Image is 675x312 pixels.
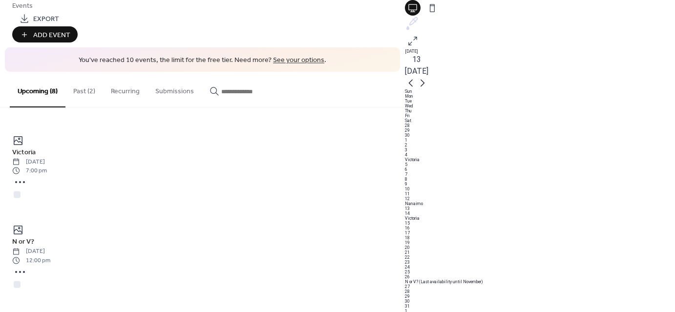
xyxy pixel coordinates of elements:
div: Sat [405,118,675,123]
span: 12:00 pm [12,256,393,265]
div: 24 [405,265,675,270]
div: Thu [405,108,675,113]
div: 10 [405,187,675,191]
div: 5 [405,162,675,167]
span: 7:00 pm [12,166,393,175]
div: Victoria [405,157,675,162]
div: 26 [405,274,675,279]
div: 3 [405,147,675,152]
span: [DATE] [12,247,393,256]
div: 22 [405,255,675,260]
div: 20 [405,245,675,250]
div: N or V? (Last availability until November) [405,279,675,284]
div: Tue [405,99,675,104]
div: 29 [405,294,675,299]
div: Sun [405,89,675,94]
a: N or V? [12,239,34,244]
span: Add Event [33,30,70,41]
div: 1 [405,138,675,143]
div: Mon [405,94,675,99]
button: Recurring [103,72,148,106]
span: You've reached 10 events, the limit for the free tier. Need more? . [15,56,390,65]
span: N or V? [12,237,34,247]
div: Nanaimo [405,201,675,206]
div: Victoria [405,216,675,221]
a: See your options [273,54,324,67]
div: [DATE] [405,49,675,54]
div: 12 [405,196,675,201]
div: 16 [405,226,675,230]
span: [DATE] [12,157,393,166]
div: 30 [405,299,675,304]
div: 28 [405,289,675,294]
div: 8 [405,177,675,182]
div: 18 [405,235,675,240]
div: 28 [405,123,675,128]
div: 31 [405,304,675,309]
div: 30 [405,133,675,138]
div: 13 [405,206,675,211]
div: 6 [405,167,675,172]
div: 23 [405,260,675,265]
button: Submissions [148,72,202,106]
div: 9 [405,182,675,187]
span: Export [33,14,59,24]
div: 7 [405,172,675,177]
button: Add Event [12,26,78,42]
div: 25 [405,270,675,274]
div: 19 [405,240,675,245]
span: Victoria [12,147,36,157]
a: Export [12,10,66,26]
button: Upcoming (8) [10,72,65,107]
div: 17 [405,230,675,235]
button: 13[DATE] [401,51,432,80]
a: Add Event [12,36,78,41]
a: Victoria [12,149,36,154]
div: 15 [405,221,675,226]
div: 2 [405,143,675,147]
div: Wed [405,104,675,108]
button: Past (2) [65,72,103,106]
div: 4 [405,152,675,157]
div: Fri [405,113,675,118]
div: 14 [405,211,675,216]
div: 27 [405,284,675,289]
div: 21 [405,250,675,255]
div: 29 [405,128,675,133]
div: 11 [405,191,675,196]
